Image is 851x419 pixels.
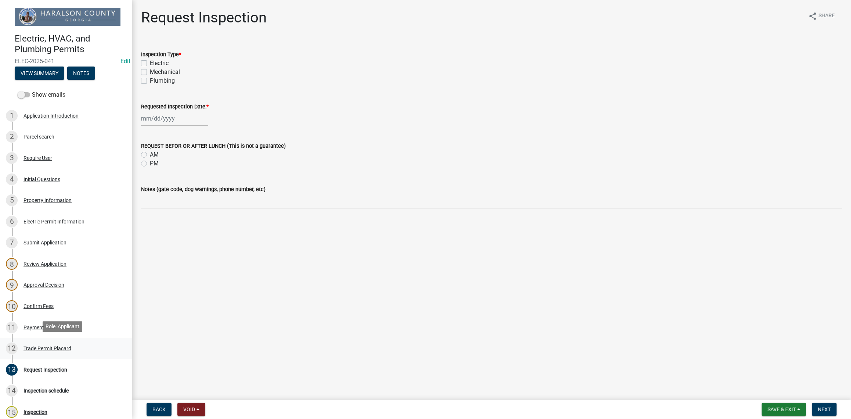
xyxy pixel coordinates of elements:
button: Next [812,403,837,416]
h1: Request Inspection [141,9,267,26]
h4: Electric, HVAC, and Plumbing Permits [15,33,126,55]
span: ELEC-2025-041 [15,58,118,65]
button: Back [147,403,172,416]
button: Void [177,403,205,416]
label: Show emails [18,90,65,99]
label: Mechanical [150,68,180,76]
div: 2 [6,131,18,143]
div: 9 [6,279,18,291]
div: Inspection [24,409,47,415]
div: Electric Permit Information [24,219,84,224]
button: Notes [67,67,95,80]
div: 14 [6,385,18,397]
label: Inspection Type [141,52,181,57]
div: Approval Decision [24,282,64,287]
label: PM [150,159,159,168]
div: Request Inspection [24,367,67,372]
div: 13 [6,364,18,376]
div: 11 [6,322,18,333]
div: Submit Application [24,240,66,245]
label: AM [150,150,159,159]
span: Save & Exit [768,407,796,412]
span: Share [819,12,835,21]
div: Review Application [24,261,66,266]
button: shareShare [803,9,841,23]
div: Parcel search [24,134,54,139]
div: 3 [6,152,18,164]
button: Save & Exit [762,403,806,416]
wm-modal-confirm: Edit Application Number [120,58,130,65]
span: Back [152,407,166,412]
div: 15 [6,406,18,418]
label: REQUEST BEFOR OR AFTER LUNCH (This is not a guarantee) [141,144,286,149]
label: Requested Inspection Date: [141,104,209,110]
div: Payment [24,325,44,330]
div: Application Introduction [24,113,79,118]
div: 6 [6,216,18,228]
button: View Summary [15,67,64,80]
div: 1 [6,110,18,122]
div: 5 [6,194,18,206]
span: Next [818,407,831,412]
a: Edit [120,58,130,65]
div: Inspection schedule [24,388,69,393]
div: 10 [6,300,18,312]
wm-modal-confirm: Notes [67,71,95,76]
div: 4 [6,173,18,185]
img: Haralson County, Georgia [15,8,120,26]
div: 12 [6,343,18,354]
div: Confirm Fees [24,304,54,309]
div: Role: Applicant [43,321,82,332]
wm-modal-confirm: Summary [15,71,64,76]
div: Initial Questions [24,177,60,182]
input: mm/dd/yyyy [141,111,208,126]
label: Electric [150,59,169,68]
label: Plumbing [150,76,175,85]
div: Require User [24,155,52,161]
span: Void [183,407,195,412]
div: 8 [6,258,18,270]
label: Notes (gate code, dog warnings, phone number, etc) [141,187,266,192]
div: Property Information [24,198,72,203]
div: Trade Permit Placard [24,346,71,351]
div: 7 [6,237,18,248]
i: share [808,12,817,21]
